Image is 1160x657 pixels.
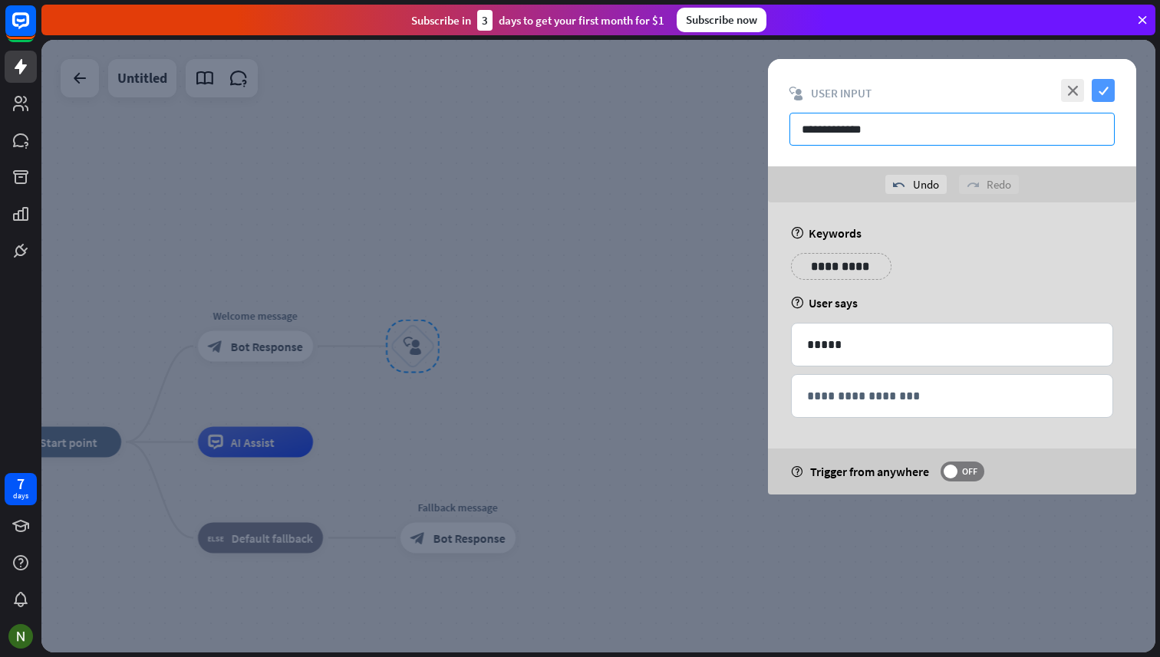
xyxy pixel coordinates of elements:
[791,297,804,309] i: help
[885,175,947,194] div: Undo
[893,179,905,191] i: undo
[5,473,37,505] a: 7 days
[13,491,28,501] div: days
[791,295,1113,310] div: User says
[810,464,929,479] span: Trigger from anywhere
[791,227,804,239] i: help
[791,466,802,478] i: help
[1061,79,1084,102] i: close
[959,175,1019,194] div: Redo
[967,179,979,191] i: redo
[17,477,25,491] div: 7
[791,225,1113,241] div: Keywords
[477,10,493,31] div: 3
[677,8,766,32] div: Subscribe now
[789,87,803,100] i: block_user_input
[411,10,664,31] div: Subscribe in days to get your first month for $1
[12,6,58,52] button: Open LiveChat chat widget
[811,86,872,100] span: User Input
[1092,79,1115,102] i: check
[957,465,981,478] span: OFF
